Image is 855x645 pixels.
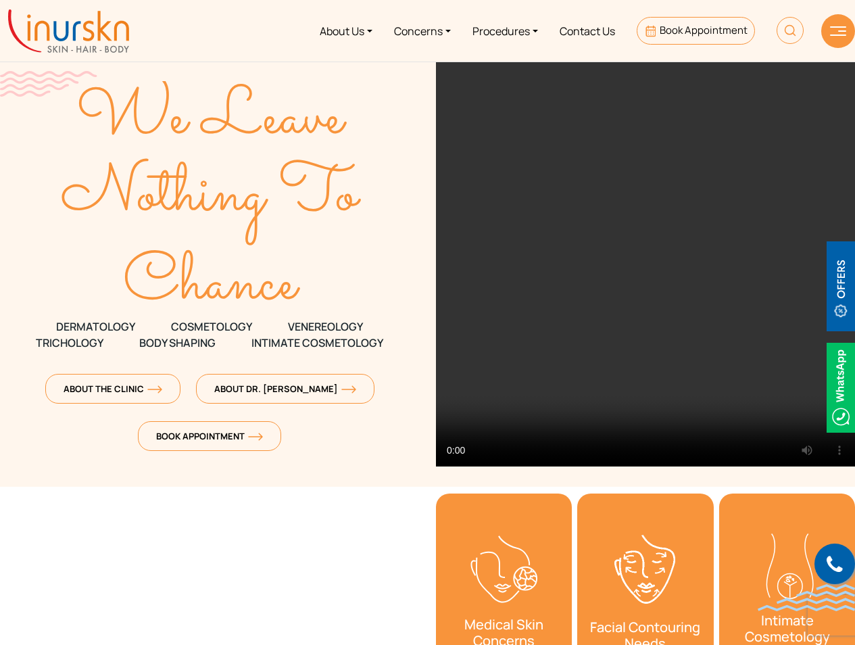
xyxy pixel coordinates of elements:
a: About The Clinicorange-arrow [45,374,180,404]
a: Book Appointment [637,17,755,45]
span: VENEREOLOGY [288,318,363,335]
span: About Dr. [PERSON_NAME] [214,383,356,395]
a: Whatsappicon [827,379,855,394]
span: Intimate Cosmetology [251,335,383,351]
text: We Leave [76,70,347,168]
a: Concerns [383,5,462,56]
img: Concerns-icon1 [470,535,538,604]
span: COSMETOLOGY [171,318,252,335]
a: Book Appointmentorange-arrow [138,421,281,451]
a: Contact Us [549,5,626,56]
img: offerBt [827,241,855,331]
span: TRICHOLOGY [36,335,103,351]
a: Procedures [462,5,549,56]
img: orange-arrow [341,385,356,393]
text: Nothing To [61,147,362,245]
span: Book Appointment [156,430,263,442]
a: About Dr. [PERSON_NAME]orange-arrow [196,374,374,404]
span: DERMATOLOGY [56,318,135,335]
span: Book Appointment [660,23,748,37]
a: About Us [309,5,383,56]
img: Facial Contouring Needs-icon-1 [612,533,679,606]
img: bluewave [758,584,855,611]
img: Whatsappicon [827,343,855,433]
img: Intimate-dermat-concerns [754,523,821,599]
img: inurskn-logo [8,9,129,53]
img: orange-arrow [248,433,263,441]
span: Body Shaping [139,335,216,351]
img: orange-arrow [147,385,162,393]
img: HeaderSearch [777,17,804,44]
text: Chance [123,235,299,334]
img: hamLine.svg [830,26,846,36]
span: About The Clinic [64,383,162,395]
